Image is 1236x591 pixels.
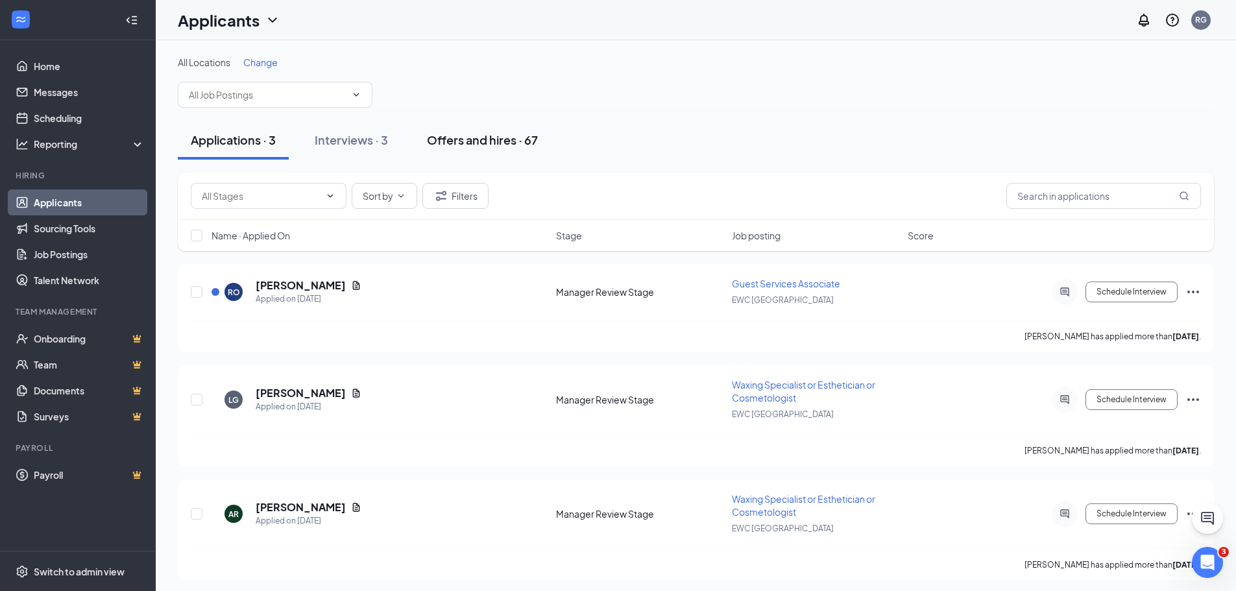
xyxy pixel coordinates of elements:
div: Applied on [DATE] [256,293,361,306]
span: EWC [GEOGRAPHIC_DATA] [732,524,834,533]
a: Scheduling [34,105,145,131]
div: Hiring [16,170,142,181]
svg: Ellipses [1185,392,1201,407]
svg: MagnifyingGlass [1179,191,1189,201]
button: ChatActive [1192,503,1223,534]
a: OnboardingCrown [34,326,145,352]
span: Sort by [363,191,393,200]
p: [PERSON_NAME] has applied more than . [1024,559,1201,570]
span: Waxing Specialist or Esthetician or Cosmetologist [732,379,875,404]
svg: WorkstreamLogo [14,13,27,26]
p: [PERSON_NAME] has applied more than . [1024,331,1201,342]
input: All Stages [202,189,320,203]
div: Manager Review Stage [556,285,724,298]
input: All Job Postings [189,88,346,102]
button: Sort byChevronDown [352,183,417,209]
div: LG [228,394,239,405]
div: Payroll [16,442,142,453]
b: [DATE] [1172,446,1199,455]
h5: [PERSON_NAME] [256,386,346,400]
h5: [PERSON_NAME] [256,500,346,514]
a: SurveysCrown [34,404,145,429]
b: [DATE] [1172,560,1199,570]
span: All Locations [178,56,230,68]
a: Talent Network [34,267,145,293]
svg: ActiveChat [1057,509,1072,519]
div: Team Management [16,306,142,317]
a: DocumentsCrown [34,378,145,404]
span: 3 [1218,547,1229,557]
iframe: Intercom live chat [1192,547,1223,578]
svg: Ellipses [1185,506,1201,522]
span: EWC [GEOGRAPHIC_DATA] [732,409,834,419]
a: Home [34,53,145,79]
h5: [PERSON_NAME] [256,278,346,293]
span: Change [243,56,278,68]
svg: Collapse [125,14,138,27]
a: Job Postings [34,241,145,267]
a: Applicants [34,189,145,215]
input: Search in applications [1006,183,1201,209]
button: Schedule Interview [1085,282,1178,302]
div: RG [1195,14,1207,25]
a: Messages [34,79,145,105]
svg: Settings [16,565,29,578]
div: Manager Review Stage [556,507,724,520]
div: Applied on [DATE] [256,514,361,527]
svg: ActiveChat [1057,287,1072,297]
svg: ChevronDown [265,12,280,28]
svg: ChevronDown [351,90,361,100]
div: Applied on [DATE] [256,400,361,413]
div: AR [228,509,239,520]
span: Job posting [732,229,781,242]
svg: ChatActive [1200,511,1215,526]
svg: ActiveChat [1057,394,1072,405]
div: Offers and hires · 67 [427,132,538,148]
svg: Filter [433,188,449,204]
button: Schedule Interview [1085,503,1178,524]
svg: Analysis [16,138,29,151]
svg: Notifications [1136,12,1152,28]
span: EWC [GEOGRAPHIC_DATA] [732,295,834,305]
span: Name · Applied On [212,229,290,242]
a: TeamCrown [34,352,145,378]
svg: Document [351,280,361,291]
svg: Ellipses [1185,284,1201,300]
span: Stage [556,229,582,242]
b: [DATE] [1172,332,1199,341]
a: Sourcing Tools [34,215,145,241]
p: [PERSON_NAME] has applied more than . [1024,445,1201,456]
div: RO [228,287,240,298]
a: PayrollCrown [34,462,145,488]
span: Guest Services Associate [732,278,840,289]
div: Switch to admin view [34,565,125,578]
span: Score [908,229,934,242]
span: Waxing Specialist or Esthetician or Cosmetologist [732,493,875,518]
div: Manager Review Stage [556,393,724,406]
div: Applications · 3 [191,132,276,148]
svg: ChevronDown [396,191,406,201]
div: Reporting [34,138,145,151]
h1: Applicants [178,9,260,31]
button: Filter Filters [422,183,489,209]
div: Interviews · 3 [315,132,388,148]
svg: Document [351,388,361,398]
svg: Document [351,502,361,513]
button: Schedule Interview [1085,389,1178,410]
svg: QuestionInfo [1165,12,1180,28]
svg: ChevronDown [325,191,335,201]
